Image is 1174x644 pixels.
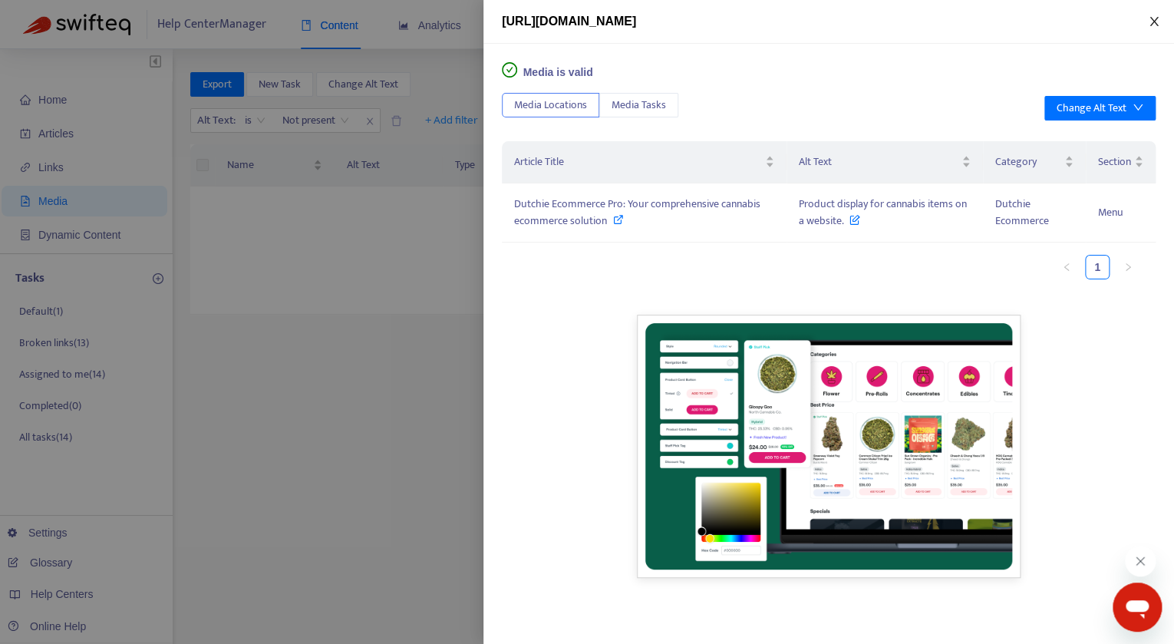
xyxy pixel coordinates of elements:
[1123,263,1133,272] span: right
[612,97,666,114] span: Media Tasks
[1113,583,1162,632] iframe: Button to launch messaging window
[799,154,958,170] span: Alt Text
[983,141,1086,183] th: Category
[1086,256,1109,279] a: 1
[799,195,967,230] span: Product display for cannabis items on a website.
[502,141,787,183] th: Article Title
[523,66,593,78] span: Media is valid
[1044,96,1156,121] button: Change Alt Text
[599,93,678,117] button: Media Tasks
[502,93,599,117] button: Media Locations
[1062,263,1071,272] span: left
[502,62,517,78] span: check-circle
[502,15,636,28] span: [URL][DOMAIN_NAME]
[1054,255,1079,279] li: Previous Page
[514,97,587,114] span: Media Locations
[1098,203,1123,221] span: Menu
[995,195,1049,230] span: Dutchie Ecommerce
[637,315,1021,578] img: Unable to display this image
[514,154,762,170] span: Article Title
[1086,141,1156,183] th: Section
[1054,255,1079,279] button: left
[1116,255,1140,279] button: right
[1125,546,1156,576] iframe: Close message
[1133,102,1143,113] span: down
[1116,255,1140,279] li: Next Page
[1085,255,1110,279] li: 1
[787,141,983,183] th: Alt Text
[995,154,1061,170] span: Category
[1098,154,1131,170] span: Section
[1057,100,1126,117] div: Change Alt Text
[1143,15,1165,29] button: Close
[1148,15,1160,28] span: close
[514,195,760,230] span: Dutchie Ecommerce Pro: Your comprehensive cannabis ecommerce solution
